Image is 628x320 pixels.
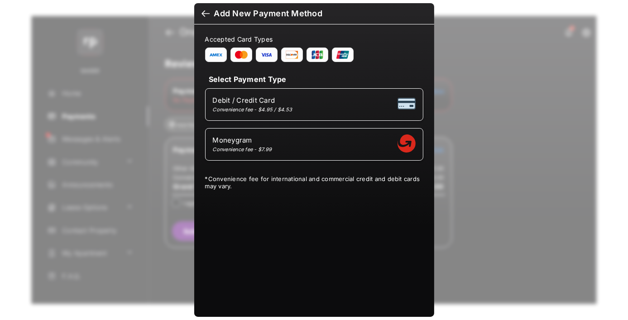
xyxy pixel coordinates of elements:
[205,35,277,43] span: Accepted Card Types
[213,136,272,144] span: Moneygram
[205,175,423,191] div: * Convenience fee for international and commercial credit and debit cards may vary.
[213,96,292,105] span: Debit / Credit Card
[205,75,423,84] h4: Select Payment Type
[213,146,272,153] div: Convenience fee - $7.99
[213,106,292,113] div: Convenience fee - $4.95 / $4.53
[214,9,322,19] div: Add New Payment Method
